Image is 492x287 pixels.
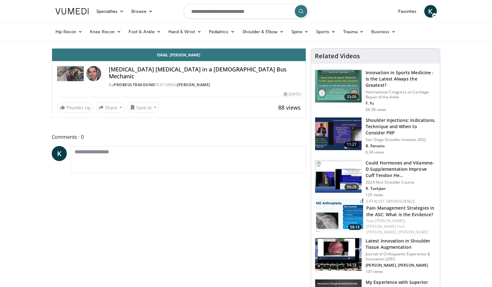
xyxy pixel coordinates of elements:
p: International Congress on Cartilage Repair of the Ankle [366,90,436,100]
p: 125 views [366,192,383,197]
span: 58:15 [348,224,362,230]
div: Feat. [366,218,435,235]
a: Browse [128,5,156,18]
a: 11:27 Shoulder Injections: Indications, Technique and When to Consider PRP San Diego Shoulder Ins... [315,117,436,155]
span: Comments 0 [52,133,306,141]
a: [PERSON_NAME] [398,229,428,235]
p: [PERSON_NAME], [PERSON_NAME] [366,263,436,268]
div: [DATE] [284,91,301,97]
a: K [424,5,437,18]
span: 33:06 [344,94,359,100]
a: Spine [288,25,312,38]
a: [PERSON_NAME], [366,229,397,235]
h3: Latest Innovation in Shoulder Tissue Augmentation [366,238,436,250]
a: Thumbs Up [57,103,93,112]
p: 66.3K views [366,107,386,112]
a: Probeultrasound [114,82,155,87]
img: Avatar [86,66,101,81]
h3: Innovation in Sports Medicine - Is the Latest Always the Greatest? [366,70,436,88]
p: San Diego Shoulder Institute 2022 [366,137,436,142]
span: 06:28 [344,184,359,190]
h4: Related Videos [315,52,360,60]
p: 6.3K views [366,150,384,155]
a: [PERSON_NAME] Port, [366,224,405,229]
a: Hip Recon [52,25,87,38]
a: Knee Recon [86,25,125,38]
p: 137 views [366,269,383,274]
a: K [52,146,67,161]
h3: Shoulder Injections: Indications, Technique and When to Consider PRP [366,117,436,136]
a: Shoulder & Elbow [239,25,288,38]
a: 58:15 [316,199,363,232]
p: Journal of Orthopaedic Experience & Innovation (JOEI) [366,252,436,262]
a: Catalyst OrthoScience [366,199,415,204]
a: 06:28 Could Hormones and Vitamine-D Supplementation Improve Cuff Tendon He… 2024 Nice Shoulder Co... [315,160,436,197]
p: B. Parsons [366,143,436,149]
a: Hand & Wrist [165,25,205,38]
a: [PERSON_NAME] [177,82,210,87]
h4: [MEDICAL_DATA] [MEDICAL_DATA] in a [DEMOGRAPHIC_DATA] Bus Mechanic [109,66,301,80]
img: b5b060f7-1d07-42a8-8109-c93a570fb85c.150x105_q85_crop-smart_upscale.jpg [315,238,362,271]
img: 0c794cab-9135-4761-9c1d-251fe1ec8b0b.150x105_q85_crop-smart_upscale.jpg [315,117,362,150]
a: Sports [312,25,339,38]
p: F. Fu [366,101,436,106]
button: Save to [127,102,159,112]
h3: Could Hormones and Vitamine-D Supplementation Improve Cuff Tendon He… [366,160,436,179]
input: Search topics, interventions [183,4,309,19]
p: R. Tashjian [366,186,436,191]
button: Share [96,102,125,112]
span: 11:27 [344,141,359,148]
a: Trauma [339,25,368,38]
p: 2024 Nice Shoulder Course [366,180,436,185]
img: 17de1c7f-59a1-4573-aa70-5b679b1889c6.150x105_q85_crop-smart_upscale.jpg [315,160,362,193]
img: 6eef9efa-bda5-4f7a-b7df-8a9efa65c265.png.150x105_q85_crop-smart_upscale.png [316,199,363,232]
span: 88 views [278,104,301,111]
a: Pain Management Strategies in the ASC: What is the Evidence? [366,205,434,217]
a: Favorites [394,5,421,18]
a: Pediatrics [205,25,239,38]
a: 33:06 Innovation in Sports Medicine - Is the Latest Always the Greatest? International Congress o... [315,70,436,112]
a: [PERSON_NAME], [375,218,406,223]
img: Title_Dublin_VuMedi_1.jpg.150x105_q85_crop-smart_upscale.jpg [315,70,362,102]
img: Probeultrasound [57,66,84,81]
span: 54:18 [344,262,359,268]
a: Specialties [93,5,128,18]
a: Business [368,25,399,38]
div: By FEATURING [109,82,301,88]
a: 54:18 Latest Innovation in Shoulder Tissue Augmentation Journal of Orthopaedic Experience & Innov... [315,238,436,274]
a: Email [PERSON_NAME] [52,49,306,61]
img: VuMedi Logo [56,8,89,14]
a: Foot & Ankle [125,25,165,38]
